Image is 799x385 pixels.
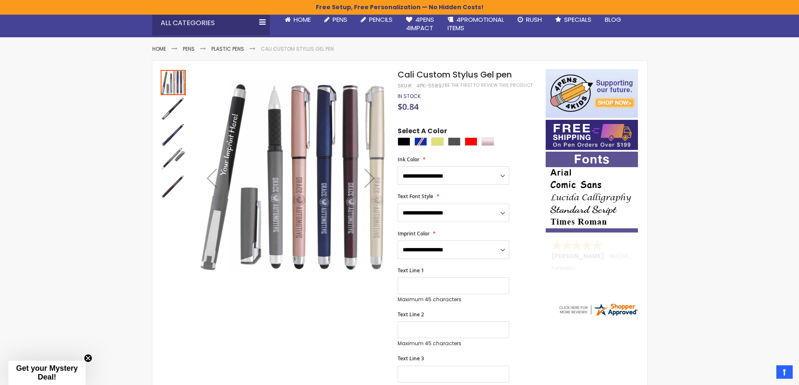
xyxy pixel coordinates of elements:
span: Home [294,15,311,24]
span: Pens [333,15,347,24]
a: Pens [318,10,354,29]
div: Gunmetal [448,137,461,146]
span: Specials [564,15,591,24]
span: Cali Custom Stylus Gel pen [398,69,512,80]
div: Get your Mystery Deal!Close teaser [8,361,86,385]
span: $0.84 [398,101,419,112]
span: Ink Color [398,156,419,163]
div: Cali Custom Stylus Gel pen [161,95,187,121]
span: [GEOGRAPHIC_DATA] [618,252,680,260]
a: Top [776,365,793,379]
img: 4pens 4 kids [546,69,638,118]
span: Blog [605,15,621,24]
img: 4pens.com widget logo [558,302,638,317]
div: All Categories [152,10,270,36]
div: Cali Custom Stylus Gel pen [161,69,187,95]
p: Maximum 45 characters [398,296,509,303]
strong: SKU [398,82,413,89]
span: [PERSON_NAME] [552,252,607,260]
span: Text Line 3 [398,355,424,362]
div: Fantastic [552,265,633,283]
p: Maximum 45 characters [398,340,509,347]
a: Rush [511,10,549,29]
div: Black [398,137,410,146]
img: Cali Custom Stylus Gel pen [161,174,186,199]
span: Imprint Color [398,230,429,237]
div: Next [353,69,386,287]
img: font-personalization-examples [546,152,638,233]
a: Pens [183,45,195,52]
a: 4pens.com certificate URL [558,312,638,319]
div: Rose Gold [481,137,494,146]
a: 4Pens4impact [399,10,441,38]
div: Availability [398,93,421,100]
span: Pencils [369,15,393,24]
span: NJ [610,252,617,260]
span: - , [607,252,680,260]
img: Cali Custom Stylus Gel pen [161,96,186,121]
div: 4PK-55897 [416,83,445,89]
span: Text Font Style [398,193,433,200]
a: Home [278,10,318,29]
span: Text Line 2 [398,311,424,318]
a: Blog [598,10,628,29]
button: Close teaser [84,354,92,362]
a: Be the first to review this product [445,82,533,88]
li: Cali Custom Stylus Gel pen [261,46,334,52]
a: Pencils [354,10,399,29]
span: Rush [526,15,542,24]
div: Gold [431,137,444,146]
span: 4Pens 4impact [406,15,434,32]
div: Previous [195,69,229,287]
span: Text Line 1 [398,267,424,274]
a: Specials [549,10,598,29]
span: Select A Color [398,127,447,138]
img: Cali Custom Stylus Gel pen [161,122,186,147]
img: Cali Custom Stylus Gel pen [195,81,387,273]
span: Get your Mystery Deal! [16,364,78,381]
div: Cali Custom Stylus Gel pen [161,173,186,199]
img: Cali Custom Stylus Gel pen [161,148,186,173]
div: Cali Custom Stylus Gel pen [161,121,187,147]
a: Plastic Pens [211,45,244,52]
img: Free shipping on orders over $199 [546,120,638,150]
span: 4PROMOTIONAL ITEMS [448,15,504,32]
a: 4PROMOTIONALITEMS [441,10,511,38]
span: In stock [398,93,421,100]
div: Red [465,137,477,146]
a: Home [152,45,166,52]
div: Cali Custom Stylus Gel pen [161,147,187,173]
